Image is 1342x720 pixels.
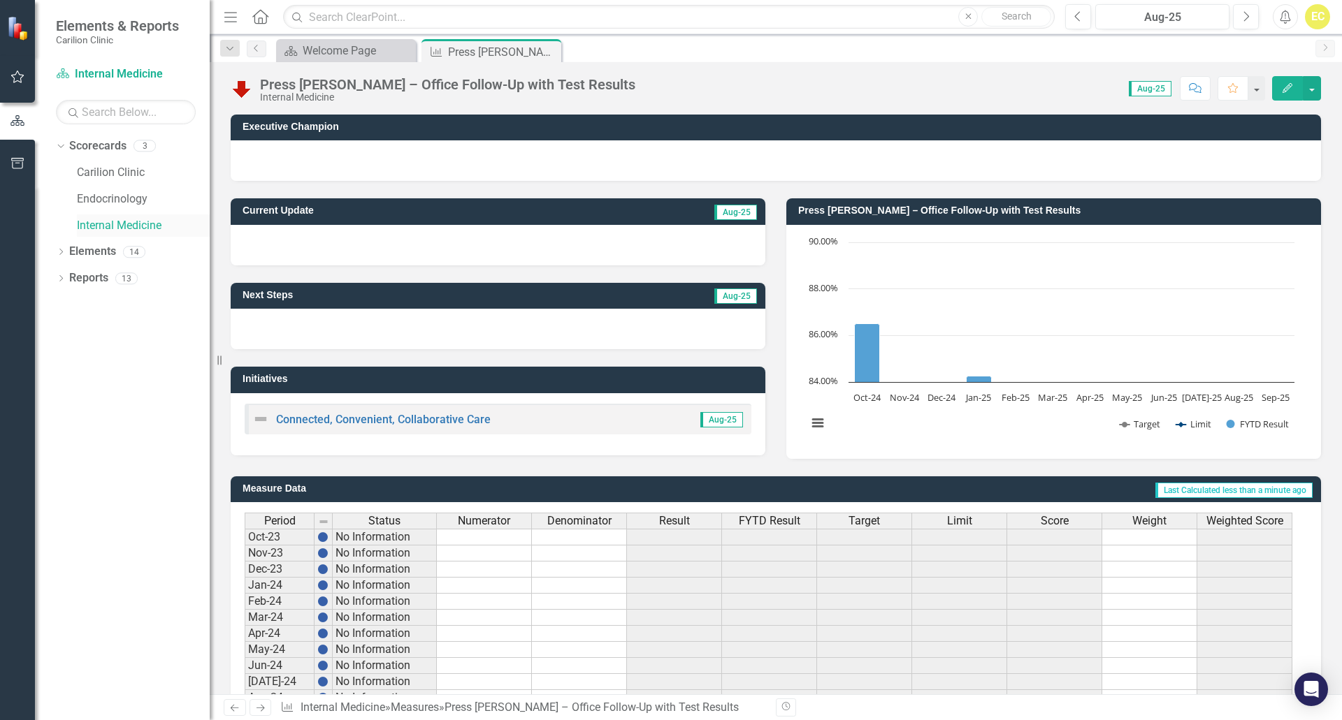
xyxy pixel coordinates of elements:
h3: Press [PERSON_NAME] – Office Follow-Up with Test Results [798,205,1314,216]
span: Numerator [458,515,510,527]
text: Dec-24 [928,391,956,404]
text: 90.00% [809,235,838,247]
td: [DATE]-24 [245,674,315,690]
div: Welcome Page [303,42,412,59]
img: BgCOk07PiH71IgAAAABJRU5ErkJggg== [317,531,329,543]
td: No Information [333,594,437,610]
div: Aug-25 [1100,9,1225,26]
h3: Current Update [243,205,561,216]
text: Mar-25 [1038,391,1067,404]
text: Jun-25 [1150,391,1177,404]
span: Denominator [547,515,612,527]
td: No Information [333,610,437,626]
path: Jan-25, 84.26357377. FYTD Result. [967,376,992,382]
h3: Next Steps [243,290,519,300]
text: Jan-25 [965,391,991,404]
img: 8DAGhfEEPCf229AAAAAElFTkSuQmCC [318,516,329,527]
button: Aug-25 [1095,4,1229,29]
td: No Information [333,578,437,594]
img: BgCOk07PiH71IgAAAABJRU5ErkJggg== [317,596,329,607]
td: May-24 [245,642,315,658]
img: BgCOk07PiH71IgAAAABJRU5ErkJggg== [317,580,329,591]
img: BgCOk07PiH71IgAAAABJRU5ErkJggg== [317,644,329,655]
a: Reports [69,270,108,286]
div: Press [PERSON_NAME] – Office Follow-Up with Test Results [448,43,558,61]
button: Search [981,7,1051,27]
svg: Interactive chart [800,235,1301,445]
a: Welcome Page [280,42,412,59]
td: Feb-24 [245,594,315,610]
span: Limit [947,515,972,527]
text: Oct-24 [853,391,881,404]
a: Endocrinology [77,191,210,207]
span: Aug-25 [714,288,757,304]
td: No Information [333,545,437,561]
button: View chart menu, Chart [808,413,828,433]
td: No Information [333,642,437,658]
img: BgCOk07PiH71IgAAAABJRU5ErkJggg== [317,676,329,687]
span: Result [659,515,690,527]
small: Carilion Clinic [56,34,179,45]
a: Internal Medicine [77,218,210,234]
text: Aug-25 [1225,391,1253,404]
div: 13 [115,272,138,284]
td: No Information [333,674,437,690]
input: Search Below... [56,100,196,124]
td: No Information [333,561,437,578]
div: » » [280,700,765,716]
td: Aug-24 [245,690,315,706]
span: Aug-25 [714,205,757,220]
span: Status [368,515,401,527]
text: Nov-24 [890,391,920,404]
div: Open Intercom Messenger [1294,673,1328,706]
text: 88.00% [809,281,838,294]
div: 3 [134,140,156,152]
button: EC [1305,4,1330,29]
button: Show Limit [1176,418,1211,430]
a: Carilion Clinic [77,165,210,181]
a: Elements [69,244,116,260]
span: Last Calculated less than a minute ago [1155,483,1313,498]
text: [DATE]-25 [1182,391,1222,404]
img: ClearPoint Strategy [7,16,31,41]
span: Weighted Score [1206,515,1283,527]
span: Aug-25 [700,412,743,427]
path: Oct-24, 86.52. FYTD Result. [855,323,880,382]
img: BgCOk07PiH71IgAAAABJRU5ErkJggg== [317,628,329,639]
span: Weight [1132,515,1167,527]
div: 14 [123,246,145,258]
button: Show Target [1120,418,1161,430]
div: Press [PERSON_NAME] – Office Follow-Up with Test Results [260,77,635,92]
button: Show FYTD Result [1227,418,1290,430]
a: Internal Medicine [301,700,385,714]
img: BgCOk07PiH71IgAAAABJRU5ErkJggg== [317,612,329,623]
div: Internal Medicine [260,92,635,103]
div: Press [PERSON_NAME] – Office Follow-Up with Test Results [445,700,739,714]
td: Apr-24 [245,626,315,642]
td: No Information [333,690,437,706]
a: Connected, Convenient, Collaborative Care [276,413,491,426]
td: Mar-24 [245,610,315,626]
td: No Information [333,529,437,545]
td: Jan-24 [245,578,315,594]
span: Period [264,515,296,527]
td: No Information [333,658,437,674]
text: Feb-25 [1002,391,1030,404]
td: Oct-23 [245,529,315,545]
a: Measures [391,700,439,714]
a: Internal Medicine [56,66,196,82]
text: 84.00% [809,374,838,387]
span: Score [1041,515,1069,527]
input: Search ClearPoint... [283,5,1055,29]
text: May-25 [1112,391,1142,404]
img: BgCOk07PiH71IgAAAABJRU5ErkJggg== [317,660,329,671]
img: Not Defined [252,411,269,427]
span: Elements & Reports [56,17,179,34]
a: Scorecards [69,138,127,154]
img: BgCOk07PiH71IgAAAABJRU5ErkJggg== [317,564,329,575]
img: Below Plan [231,78,253,100]
h3: Initiatives [243,374,758,384]
td: Dec-23 [245,561,315,578]
text: Sep-25 [1262,391,1290,404]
